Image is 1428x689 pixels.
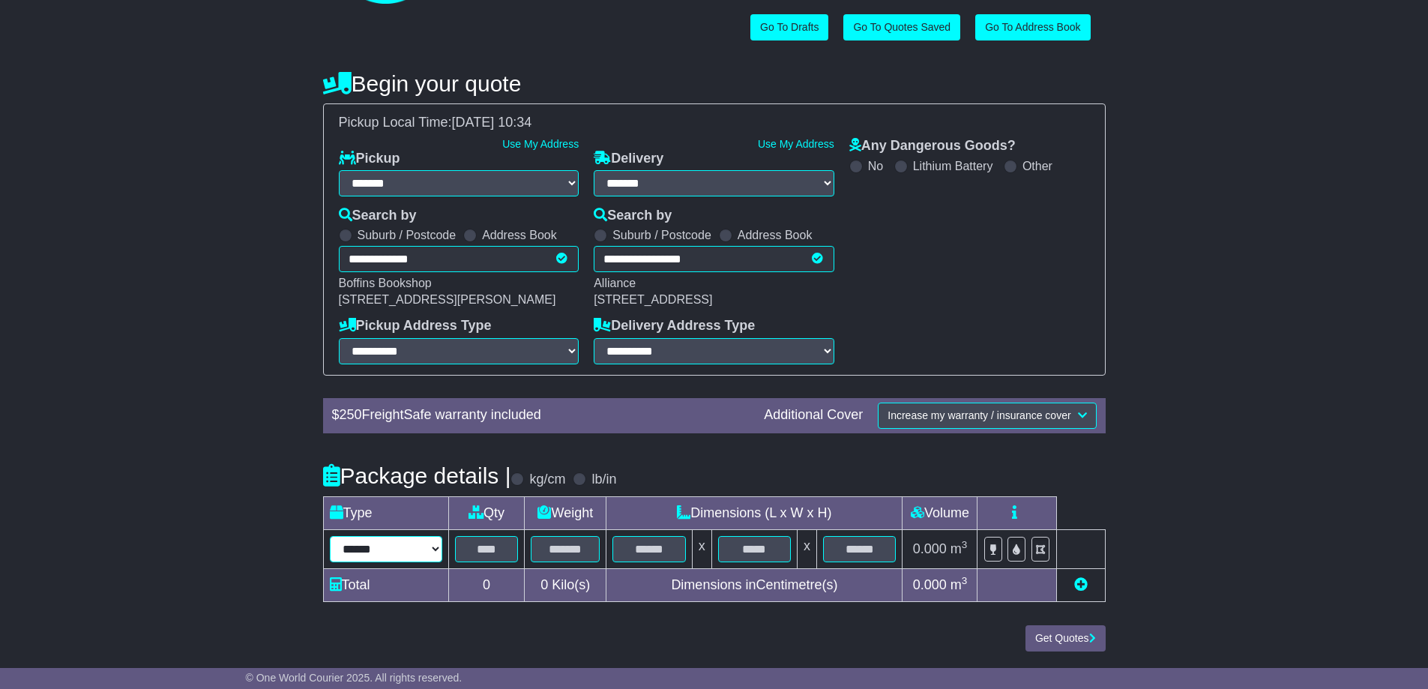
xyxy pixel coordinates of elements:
[798,529,817,568] td: x
[756,407,870,424] div: Additional Cover
[482,228,557,242] label: Address Book
[339,277,432,289] span: Boffins Bookshop
[339,293,556,306] span: [STREET_ADDRESS][PERSON_NAME]
[750,14,828,40] a: Go To Drafts
[594,208,672,224] label: Search by
[594,277,636,289] span: Alliance
[1022,159,1052,173] label: Other
[913,577,947,592] span: 0.000
[868,159,883,173] label: No
[339,151,400,167] label: Pickup
[448,568,525,601] td: 0
[692,529,711,568] td: x
[612,228,711,242] label: Suburb / Postcode
[878,403,1096,429] button: Increase my warranty / insurance cover
[843,14,960,40] a: Go To Quotes Saved
[903,496,977,529] td: Volume
[323,71,1106,96] h4: Begin your quote
[738,228,813,242] label: Address Book
[525,568,606,601] td: Kilo(s)
[1025,625,1106,652] button: Get Quotes
[962,539,968,550] sup: 3
[358,228,457,242] label: Suburb / Postcode
[525,496,606,529] td: Weight
[529,472,565,488] label: kg/cm
[975,14,1090,40] a: Go To Address Book
[340,407,362,422] span: 250
[594,293,712,306] span: [STREET_ADDRESS]
[606,568,903,601] td: Dimensions in Centimetre(s)
[246,672,463,684] span: © One World Courier 2025. All rights reserved.
[339,208,417,224] label: Search by
[502,138,579,150] a: Use My Address
[951,577,968,592] span: m
[594,151,663,167] label: Delivery
[913,541,947,556] span: 0.000
[594,318,755,334] label: Delivery Address Type
[323,568,448,601] td: Total
[913,159,993,173] label: Lithium Battery
[323,496,448,529] td: Type
[540,577,548,592] span: 0
[591,472,616,488] label: lb/in
[849,138,1016,154] label: Any Dangerous Goods?
[606,496,903,529] td: Dimensions (L x W x H)
[962,575,968,586] sup: 3
[323,463,511,488] h4: Package details |
[339,318,492,334] label: Pickup Address Type
[452,115,532,130] span: [DATE] 10:34
[331,115,1097,131] div: Pickup Local Time:
[325,407,757,424] div: $ FreightSafe warranty included
[1074,577,1088,592] a: Add new item
[758,138,834,150] a: Use My Address
[448,496,525,529] td: Qty
[951,541,968,556] span: m
[888,409,1070,421] span: Increase my warranty / insurance cover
